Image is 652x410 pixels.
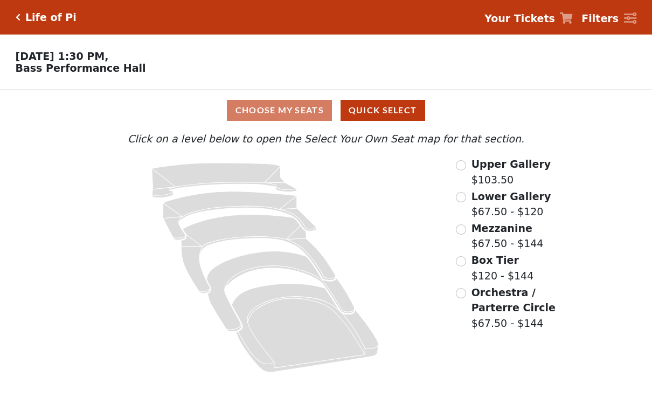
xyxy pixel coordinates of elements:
[471,254,519,266] span: Box Tier
[581,12,619,24] strong: Filters
[471,190,551,202] span: Lower Gallery
[471,158,551,170] span: Upper Gallery
[471,189,551,220] label: $67.50 - $120
[16,13,20,21] a: Click here to go back to filters
[484,11,573,26] a: Your Tickets
[89,131,563,147] p: Click on a level below to open the Select Your Own Seat map for that section.
[471,285,563,331] label: $67.50 - $144
[232,284,378,372] path: Orchestra / Parterre Circle - Seats Available: 31
[471,221,544,251] label: $67.50 - $144
[341,100,425,121] button: Quick Select
[581,11,636,26] a: Filters
[484,12,555,24] strong: Your Tickets
[151,163,296,198] path: Upper Gallery - Seats Available: 163
[471,156,551,187] label: $103.50
[471,222,532,234] span: Mezzanine
[471,252,534,283] label: $120 - $144
[471,286,556,314] span: Orchestra / Parterre Circle
[25,11,77,24] h5: Life of Pi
